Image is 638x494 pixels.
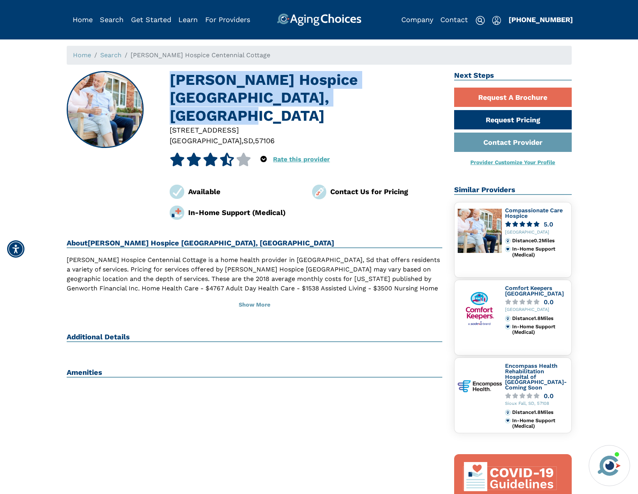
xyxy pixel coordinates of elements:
[67,72,143,148] img: Sanford Hospice Centennial Cottage, Sioux Falls SD
[67,333,443,342] h2: Additional Details
[454,133,572,152] a: Contact Provider
[67,46,572,65] nav: breadcrumb
[67,239,443,248] h2: About [PERSON_NAME] Hospice [GEOGRAPHIC_DATA], [GEOGRAPHIC_DATA]
[241,137,243,145] span: ,
[512,238,568,243] div: Distance 0.2 Miles
[544,221,553,227] div: 5.0
[505,230,568,235] div: [GEOGRAPHIC_DATA]
[188,186,300,197] div: Available
[505,324,511,329] img: primary.svg
[512,324,568,335] div: In-Home Support (Medical)
[100,15,123,24] a: Search
[482,333,630,440] iframe: iframe
[454,185,572,195] h2: Similar Providers
[505,285,564,297] a: Comfort Keepers [GEOGRAPHIC_DATA]
[505,316,511,321] img: distance.svg
[330,186,442,197] div: Contact Us for Pricing
[475,16,485,25] img: search-icon.svg
[544,299,554,305] div: 0.0
[401,15,433,24] a: Company
[131,51,270,59] span: [PERSON_NAME] Hospice Centennial Cottage
[170,137,241,145] span: [GEOGRAPHIC_DATA]
[492,16,501,25] img: user-icon.svg
[505,221,568,227] a: 5.0
[596,452,623,479] img: avatar
[255,135,275,146] div: 57106
[170,71,442,125] h1: [PERSON_NAME] Hospice [GEOGRAPHIC_DATA], [GEOGRAPHIC_DATA]
[7,240,24,258] div: Accessibility Menu
[512,246,568,258] div: In-Home Support (Medical)
[131,15,171,24] a: Get Started
[505,299,568,305] a: 0.0
[73,15,93,24] a: Home
[67,296,443,314] button: Show More
[205,15,250,24] a: For Providers
[470,159,555,165] a: Provider Customize Your Profile
[100,13,123,26] div: Popover trigger
[505,238,511,243] img: distance.svg
[492,13,501,26] div: Popover trigger
[100,51,122,59] a: Search
[454,71,572,80] h2: Next Steps
[73,51,91,59] a: Home
[273,155,330,163] a: Rate this provider
[67,255,443,322] p: [PERSON_NAME] Hospice Centennial Cottage is a home health provider in [GEOGRAPHIC_DATA], Sd that ...
[260,153,267,166] div: Popover trigger
[512,316,568,321] div: Distance 1.8 Miles
[243,137,253,145] span: SD
[188,207,300,218] div: In-Home Support (Medical)
[454,110,572,129] a: Request Pricing
[67,368,443,378] h2: Amenities
[277,13,361,26] img: AgingChoices
[462,462,558,491] img: covid-top-default.svg
[253,137,255,145] span: ,
[505,307,568,312] div: [GEOGRAPHIC_DATA]
[505,207,563,219] a: Compassionate Care Hospice
[509,15,573,24] a: [PHONE_NUMBER]
[454,88,572,107] a: Request A Brochure
[440,15,468,24] a: Contact
[505,246,511,252] img: primary.svg
[178,15,198,24] a: Learn
[170,125,442,135] div: [STREET_ADDRESS]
